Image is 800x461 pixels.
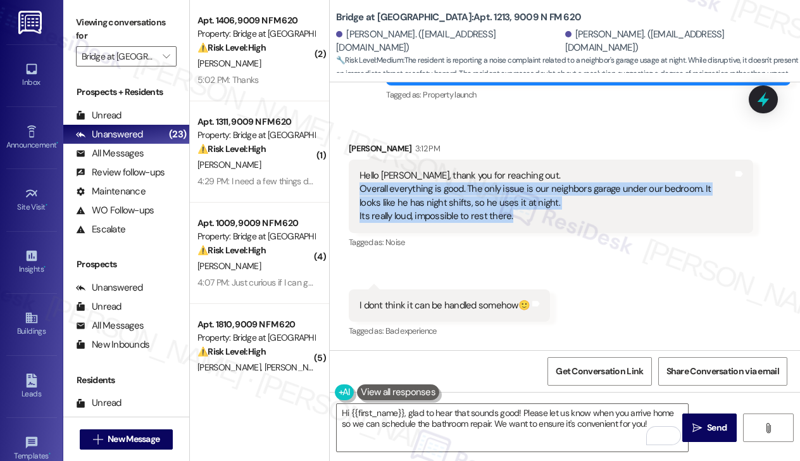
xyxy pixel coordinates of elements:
div: Review follow-ups [76,166,165,179]
div: Prospects + Residents [63,85,189,99]
button: Share Conversation via email [658,357,787,386]
div: Hello [PERSON_NAME], thank you for reaching out. Overall everything is good. The only issue is ou... [359,169,733,224]
div: (23) [166,125,189,144]
div: Maintenance [76,185,146,198]
div: All Messages [76,319,144,332]
button: Get Conversation Link [547,357,651,386]
span: • [44,263,46,272]
span: [PERSON_NAME] [197,260,261,272]
span: [PERSON_NAME] [265,362,328,373]
div: Tagged as: [349,233,753,251]
strong: ⚠️ Risk Level: High [197,346,266,357]
div: Prospects [63,258,189,271]
span: • [46,201,47,210]
div: [PERSON_NAME] [349,142,753,160]
img: ResiDesk Logo [18,11,44,34]
a: Insights • [6,245,57,279]
div: [PERSON_NAME]. ([EMAIL_ADDRESS][DOMAIN_NAME]) [336,28,562,55]
span: [PERSON_NAME] [197,362,265,373]
div: 3:12 PM [412,142,440,155]
b: Bridge at [GEOGRAPHIC_DATA]: Apt. 1213, 9009 N FM 620 [336,11,581,24]
strong: 🔧 Risk Level: Medium [336,55,403,65]
i:  [163,51,170,61]
i:  [93,434,103,445]
div: Apt. 1406, 9009 N FM 620 [197,14,315,27]
div: (23) [166,412,189,432]
a: Leads [6,370,57,404]
a: Site Visit • [6,183,57,217]
div: Unanswered [76,128,143,141]
span: New Message [108,433,159,446]
a: Inbox [6,58,57,92]
div: Tagged as: [386,85,791,104]
div: Unread [76,300,122,313]
span: Property launch [423,89,476,100]
span: Noise [385,237,405,248]
div: 5:02 PM: Thanks [197,74,259,85]
div: Escalate [76,223,125,236]
span: : The resident is reporting a noise complaint related to a neighbor's garage usage at night. Whil... [336,54,800,94]
label: Viewing conversations for [76,13,177,46]
span: • [56,139,58,148]
div: Unread [76,396,122,410]
i:  [763,423,773,433]
div: I dont think it can be handled somehow🙂 [359,299,530,312]
div: Apt. 1009, 9009 N FM 620 [197,217,315,230]
button: New Message [80,429,173,450]
div: Apt. 1810, 9009 N FM 620 [197,318,315,331]
div: Unanswered [76,281,143,294]
a: Buildings [6,307,57,341]
input: All communities [82,46,156,66]
strong: ⚠️ Risk Level: High [197,42,266,53]
span: [PERSON_NAME] [197,159,261,170]
div: Tagged as: [349,322,550,340]
div: Unread [76,109,122,122]
span: • [49,450,51,458]
div: Property: Bridge at [GEOGRAPHIC_DATA] [197,230,315,243]
strong: ⚠️ Risk Level: High [197,244,266,256]
div: Unanswered [76,415,143,429]
div: WO Follow-ups [76,204,154,217]
div: All Messages [76,147,144,160]
div: Property: Bridge at [GEOGRAPHIC_DATA] [197,331,315,344]
span: Get Conversation Link [556,365,643,378]
div: Property: Bridge at [GEOGRAPHIC_DATA] [197,27,315,41]
div: Residents [63,374,189,387]
button: Send [682,414,737,442]
span: Send [707,421,727,434]
i:  [692,423,702,433]
span: Bad experience [385,325,437,336]
div: Property: Bridge at [GEOGRAPHIC_DATA] [197,129,315,142]
textarea: To enrich screen reader interactions, please activate Accessibility in Grammarly extension settings [337,404,688,452]
div: New Inbounds [76,338,149,351]
div: Apt. 1311, 9009 N FM 620 [197,115,315,129]
span: Share Conversation via email [666,365,779,378]
span: [PERSON_NAME] [197,58,261,69]
strong: ⚠️ Risk Level: High [197,143,266,155]
div: [PERSON_NAME]. ([EMAIL_ADDRESS][DOMAIN_NAME]) [565,28,791,55]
